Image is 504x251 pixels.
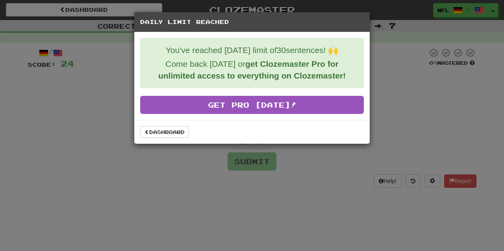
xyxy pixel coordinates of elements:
[158,59,346,80] strong: get Clozemaster Pro for unlimited access to everything on Clozemaster!
[140,18,364,26] h5: Daily Limit Reached
[146,58,358,82] p: Come back [DATE] or
[140,126,189,138] a: Dashboard
[146,44,358,56] p: You've reached [DATE] limit of 30 sentences! 🙌
[140,96,364,114] a: Get Pro [DATE]!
